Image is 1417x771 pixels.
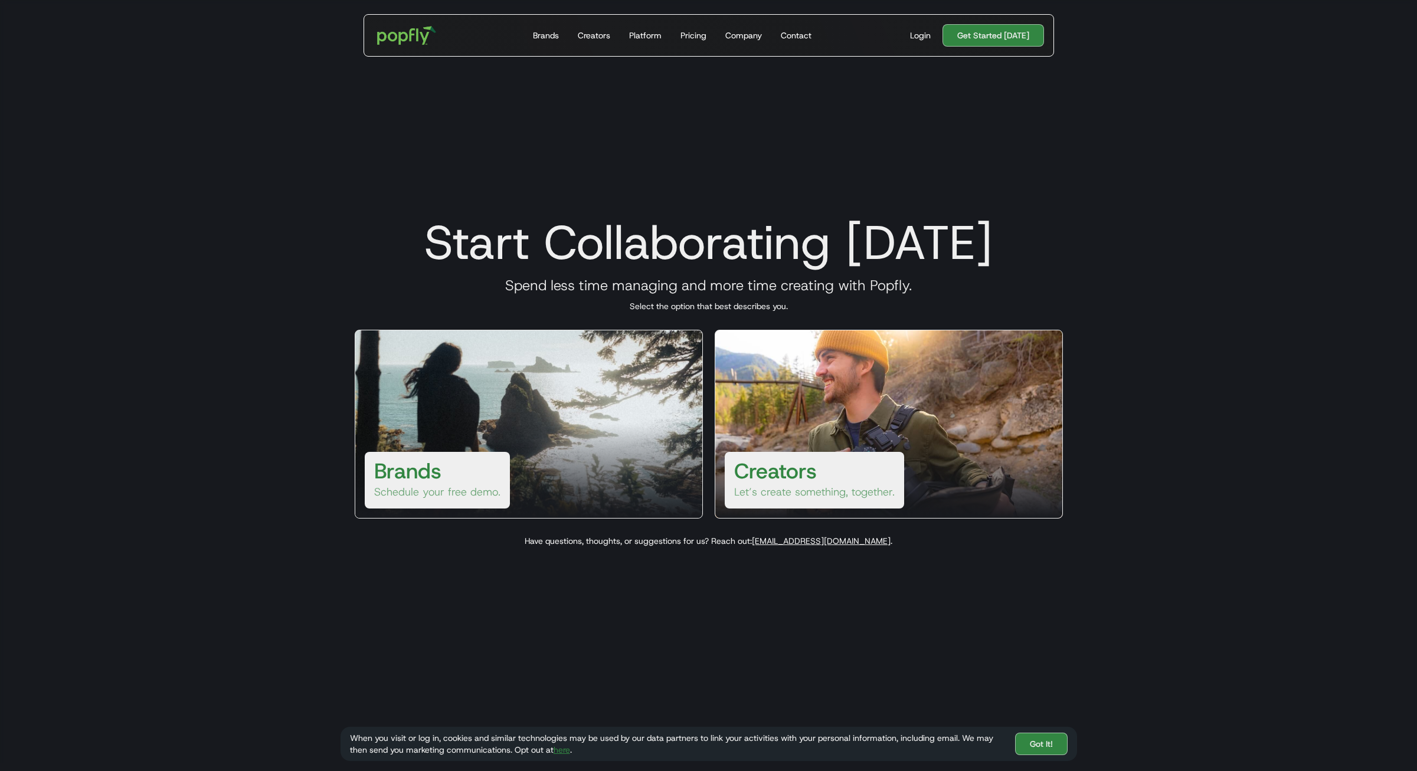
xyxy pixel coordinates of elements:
div: Login [910,29,931,41]
a: Company [721,15,767,56]
a: Got It! [1015,733,1068,755]
a: CreatorsLet’s create something, together. [715,330,1063,519]
div: Contact [781,29,811,41]
a: Contact [776,15,816,56]
div: Company [725,29,762,41]
div: Brands [533,29,559,41]
p: Schedule your free demo. [374,485,500,499]
p: Have questions, thoughts, or suggestions for us? Reach out: . [341,535,1077,547]
h3: Spend less time managing and more time creating with Popfly. [341,277,1077,294]
a: Pricing [676,15,711,56]
div: When you visit or log in, cookies and similar technologies may be used by our data partners to li... [350,732,1006,756]
h3: Brands [374,457,441,485]
a: Login [905,29,935,41]
h3: Creators [734,457,817,485]
div: Platform [629,29,662,41]
a: Creators [573,15,615,56]
a: [EMAIL_ADDRESS][DOMAIN_NAME] [752,536,891,546]
a: here [554,744,570,755]
div: Pricing [680,29,706,41]
a: Platform [624,15,666,56]
h1: Start Collaborating [DATE] [341,214,1077,271]
div: Creators [578,29,610,41]
a: home [369,18,445,53]
a: Get Started [DATE] [943,24,1044,47]
p: Select the option that best describes you. [341,300,1077,312]
p: Let’s create something, together. [734,485,895,499]
a: Brands [528,15,564,56]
